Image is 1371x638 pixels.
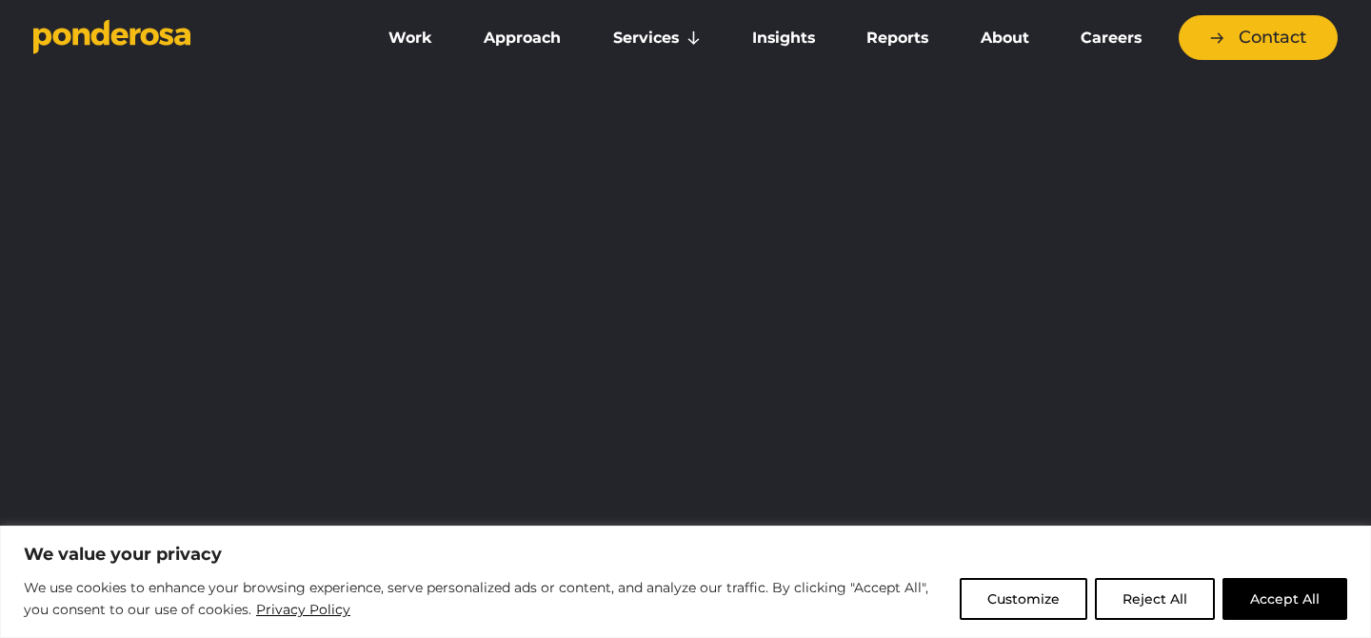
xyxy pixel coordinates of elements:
a: About [958,18,1050,58]
button: Reject All [1095,578,1215,620]
a: Privacy Policy [255,598,351,621]
button: Customize [960,578,1087,620]
p: We value your privacy [24,543,1347,566]
a: Services [591,18,723,58]
a: Approach [462,18,583,58]
a: Careers [1059,18,1163,58]
a: Contact [1179,15,1338,60]
a: Work [367,18,454,58]
p: We use cookies to enhance your browsing experience, serve personalized ads or content, and analyz... [24,577,945,622]
a: Insights [730,18,837,58]
a: Go to homepage [33,19,338,57]
button: Accept All [1222,578,1347,620]
a: Reports [844,18,950,58]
